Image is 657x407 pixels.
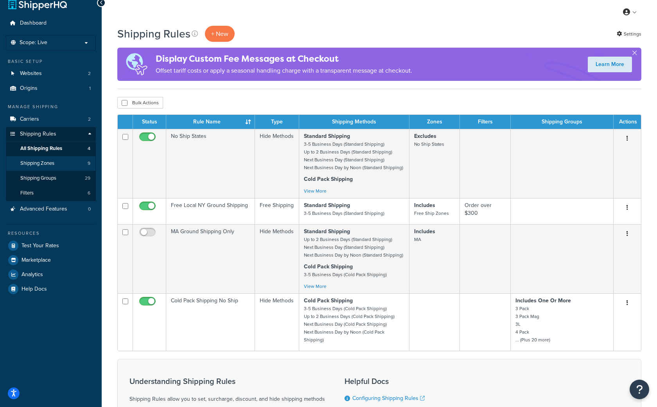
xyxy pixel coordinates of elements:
[352,394,425,402] a: Configuring Shipping Rules
[88,160,90,167] span: 9
[129,377,325,386] h3: Understanding Shipping Rules
[6,230,96,237] div: Resources
[6,239,96,253] a: Test Your Rates
[304,201,350,209] strong: Standard Shipping
[20,206,67,212] span: Advanced Features
[255,293,299,351] td: Hide Methods
[409,115,460,129] th: Zones
[88,145,90,152] span: 4
[6,156,96,171] a: Shipping Zones 9
[88,190,90,196] span: 6
[460,115,511,129] th: Filters
[6,202,96,216] li: Advanced Features
[166,198,255,224] td: Free Local NY Ground Shipping
[414,236,421,243] small: MA
[304,132,350,140] strong: Standard Shipping
[6,58,96,65] div: Basic Setup
[20,145,62,152] span: All Shipping Rules
[414,141,444,148] small: No Ship States
[6,202,96,216] a: Advanced Features 0
[6,171,96,186] a: Shipping Groups 29
[85,175,90,182] span: 29
[630,380,649,399] button: Open Resource Center
[205,26,235,42] p: + New
[6,16,96,30] a: Dashboard
[117,97,163,109] button: Bulk Actions
[304,271,387,278] small: 3-5 Business Days (Cold Pack Shipping)
[22,286,47,293] span: Help Docs
[20,175,56,182] span: Shipping Groups
[6,81,96,96] li: Origins
[304,305,395,343] small: 3-5 Business Days (Cold Pack Shipping) Up to 2 Business Days (Cold Pack Shipping) Next Business D...
[588,57,632,72] a: Learn More
[166,129,255,198] td: No Ship States
[6,66,96,81] li: Websites
[304,262,353,271] strong: Cold Pack Shipping
[6,282,96,296] a: Help Docs
[6,268,96,282] a: Analytics
[299,115,409,129] th: Shipping Methods
[304,175,353,183] strong: Cold Pack Shipping
[6,127,96,201] li: Shipping Rules
[304,210,384,217] small: 3-5 Business Days (Standard Shipping)
[6,66,96,81] a: Websites 2
[6,186,96,200] li: Filters
[345,377,473,386] h3: Helpful Docs
[304,236,403,259] small: Up to 2 Business Days (Standard Shipping) Next Business Day (Standard Shipping) Next Business Day...
[255,129,299,198] td: Hide Methods
[6,253,96,267] a: Marketplace
[414,201,435,209] strong: Includes
[88,116,91,123] span: 2
[20,70,42,77] span: Websites
[88,70,91,77] span: 2
[117,48,156,81] img: duties-banner-06bc72dcb5fe05cb3f9472aba00be2ae8eb53ab6f0d8bb03d382ba314ac3c341.png
[6,112,96,127] a: Carriers 2
[156,65,412,76] p: Offset tariff costs or apply a seasonal handling charge with a transparent message at checkout.
[6,141,96,156] li: All Shipping Rules
[6,186,96,200] a: Filters 6
[20,160,54,167] span: Shipping Zones
[6,112,96,127] li: Carriers
[89,85,91,92] span: 1
[255,224,299,293] td: Hide Methods
[20,39,47,46] span: Scope: Live
[166,293,255,351] td: Cold Pack Shipping No Ship
[22,243,59,249] span: Test Your Rates
[304,141,403,171] small: 3-5 Business Days (Standard Shipping) Up to 2 Business Days (Standard Shipping) Next Business Day...
[22,257,51,264] span: Marketplace
[255,198,299,224] td: Free Shipping
[6,141,96,156] a: All Shipping Rules 4
[304,296,353,305] strong: Cold Pack Shipping
[515,296,571,305] strong: Includes One Or More
[20,131,56,137] span: Shipping Rules
[156,52,412,65] h4: Display Custom Fee Messages at Checkout
[511,115,614,129] th: Shipping Groups
[6,81,96,96] a: Origins 1
[460,198,511,224] td: Order over $300
[6,156,96,171] li: Shipping Zones
[414,227,435,236] strong: Includes
[6,171,96,186] li: Shipping Groups
[515,305,550,343] small: 3 Pack 3 Pack Mag 3L 4 Pack ... (Plus 20 more)
[414,210,449,217] small: Free Ship Zones
[255,115,299,129] th: Type
[6,127,96,141] a: Shipping Rules
[20,20,47,27] span: Dashboard
[117,26,190,41] h1: Shipping Rules
[304,227,350,236] strong: Standard Shipping
[133,115,166,129] th: Status
[166,224,255,293] td: MA Ground Shipping Only
[166,115,255,129] th: Rule Name : activate to sort column ascending
[614,115,641,129] th: Actions
[20,85,38,92] span: Origins
[304,187,327,195] a: View More
[20,190,34,196] span: Filters
[6,104,96,110] div: Manage Shipping
[617,29,641,39] a: Settings
[304,283,327,290] a: View More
